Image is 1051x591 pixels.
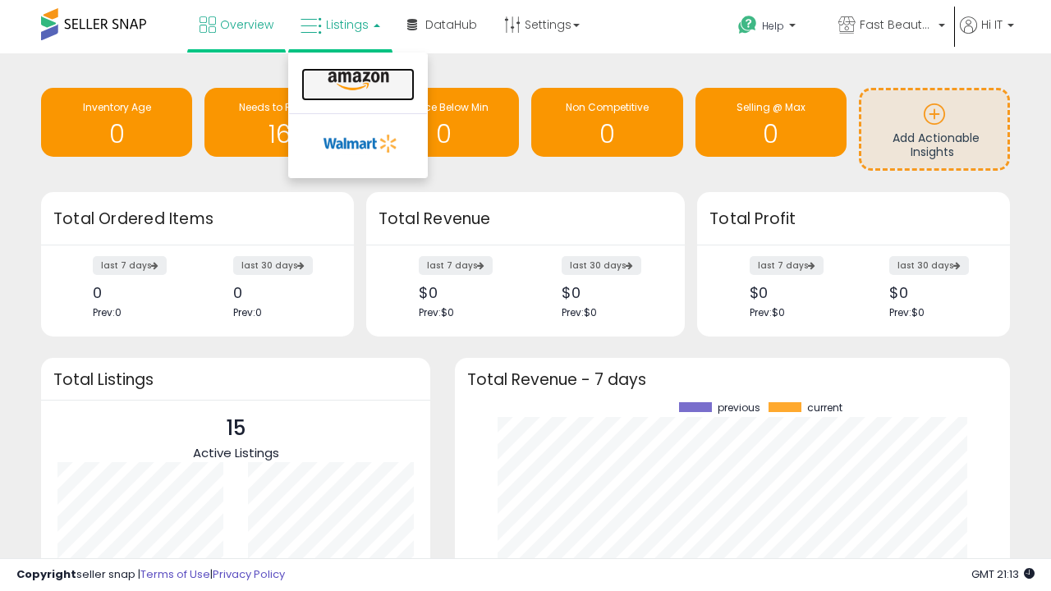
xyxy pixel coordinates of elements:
a: Needs to Reprice 16 [204,88,356,157]
a: Help [725,2,824,53]
a: Selling @ Max 0 [695,88,847,157]
h3: Total Ordered Items [53,208,342,231]
a: Terms of Use [140,566,210,582]
h1: 0 [376,121,511,148]
span: Selling @ Max [737,100,805,114]
span: Non Competitive [566,100,649,114]
span: current [807,402,842,414]
div: $0 [750,284,842,301]
span: Overview [220,16,273,33]
span: Prev: 0 [233,305,262,319]
span: 2025-09-14 21:13 GMT [971,566,1035,582]
a: Inventory Age 0 [41,88,192,157]
h3: Total Revenue - 7 days [467,373,998,386]
p: 15 [193,413,279,444]
h3: Total Listings [53,373,418,386]
label: last 7 days [750,256,824,275]
h1: 0 [49,121,184,148]
label: last 7 days [93,256,167,275]
span: Listings [326,16,369,33]
h3: Total Revenue [379,208,672,231]
h3: Total Profit [709,208,998,231]
div: $0 [419,284,513,301]
span: Needs to Reprice [239,100,322,114]
span: Inventory Age [83,100,151,114]
strong: Copyright [16,566,76,582]
h1: 16 [213,121,347,148]
div: seller snap | | [16,567,285,583]
label: last 7 days [419,256,493,275]
label: last 30 days [562,256,641,275]
span: Add Actionable Insights [893,130,980,161]
h1: 0 [539,121,674,148]
a: BB Price Below Min 0 [368,88,519,157]
span: Prev: $0 [750,305,785,319]
label: last 30 days [889,256,969,275]
h1: 0 [704,121,838,148]
label: last 30 days [233,256,313,275]
div: 0 [233,284,325,301]
div: $0 [889,284,981,301]
span: Prev: $0 [562,305,597,319]
span: DataHub [425,16,477,33]
span: Active Listings [193,444,279,461]
a: Privacy Policy [213,566,285,582]
span: BB Price Below Min [398,100,489,114]
div: 0 [93,284,185,301]
a: Hi IT [960,16,1014,53]
span: Help [762,19,784,33]
span: previous [718,402,760,414]
a: Non Competitive 0 [531,88,682,157]
div: $0 [562,284,656,301]
span: Prev: $0 [419,305,454,319]
i: Get Help [737,15,758,35]
span: Fast Beauty ([GEOGRAPHIC_DATA]) [860,16,934,33]
span: Prev: 0 [93,305,122,319]
a: Add Actionable Insights [861,90,1007,168]
span: Hi IT [981,16,1003,33]
span: Prev: $0 [889,305,925,319]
